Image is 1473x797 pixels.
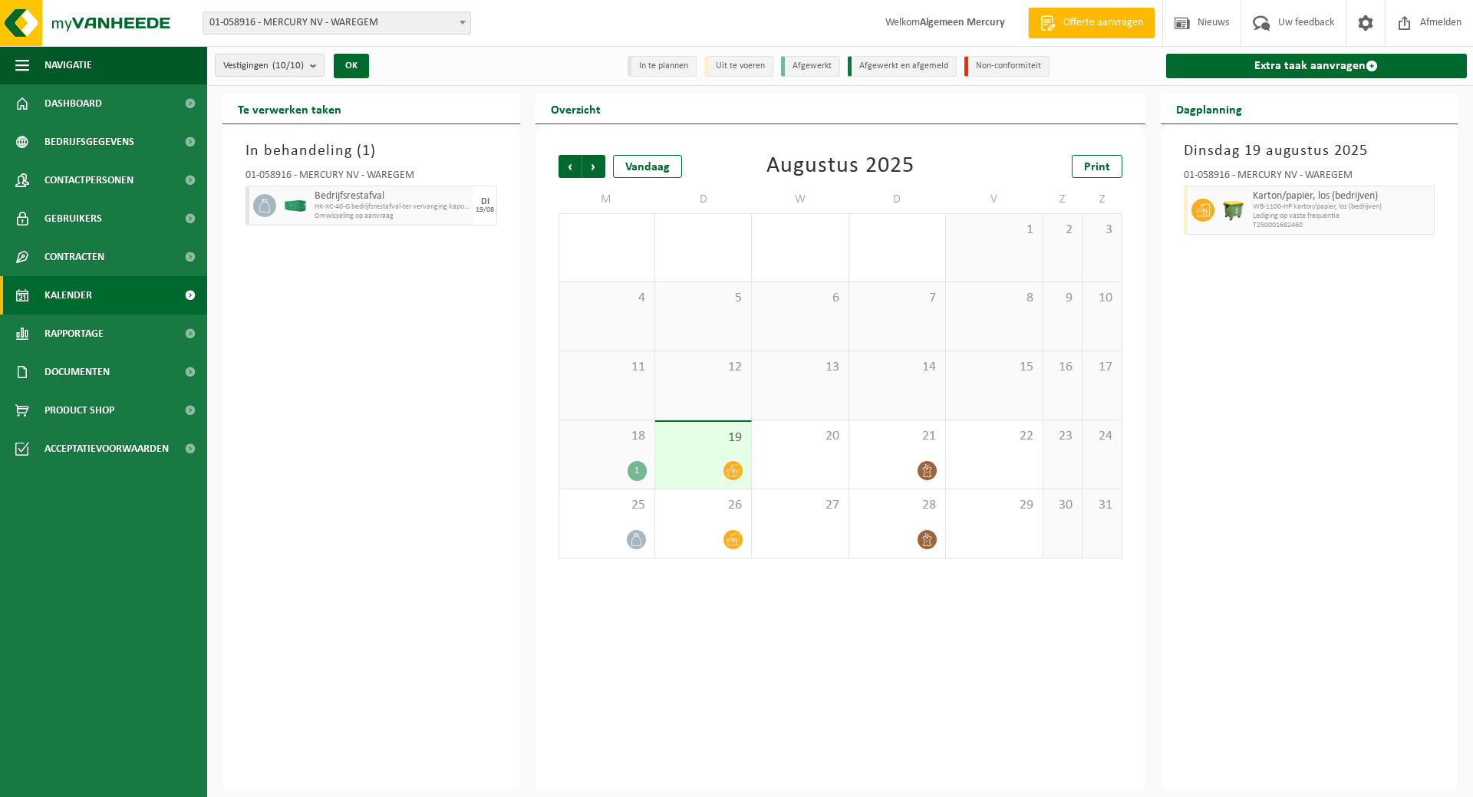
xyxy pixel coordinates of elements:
[44,315,104,353] span: Rapportage
[857,428,938,445] span: 21
[44,199,102,238] span: Gebruikers
[481,197,489,206] div: DI
[203,12,470,34] span: 01-058916 - MERCURY NV - WAREGEM
[223,54,304,77] span: Vestigingen
[272,61,304,71] count: (10/10)
[1253,190,1431,203] span: Karton/papier, los (bedrijven)
[1253,203,1431,212] span: WB-1100-HP karton/papier, los (bedrijven)
[954,497,1034,514] span: 29
[1084,161,1110,173] span: Print
[315,203,470,212] span: HK-XC-40-G bedrijfsrestafval-ter vervanging kapotte pers
[44,46,92,84] span: Navigatie
[760,497,840,514] span: 27
[559,186,655,213] td: M
[1059,15,1147,31] span: Offerte aanvragen
[44,161,133,199] span: Contactpersonen
[1090,359,1113,376] span: 17
[1043,186,1083,213] td: Z
[1051,290,1074,307] span: 9
[284,200,307,212] img: HK-XC-40-GN-00
[760,290,840,307] span: 6
[964,56,1050,77] li: Non-conformiteit
[628,56,697,77] li: In te plannen
[1222,199,1245,222] img: WB-1100-HPE-GN-50
[663,359,743,376] span: 12
[655,186,752,213] td: D
[1051,428,1074,445] span: 23
[245,140,497,163] h3: In behandeling ( )
[1051,497,1074,514] span: 30
[1090,497,1113,514] span: 31
[1184,170,1435,186] div: 01-058916 - MERCURY NV - WAREGEM
[44,238,104,276] span: Contracten
[849,186,946,213] td: D
[954,222,1034,239] span: 1
[245,170,497,186] div: 01-058916 - MERCURY NV - WAREGEM
[334,54,369,78] button: OK
[1090,290,1113,307] span: 10
[567,428,647,445] span: 18
[663,497,743,514] span: 26
[567,497,647,514] span: 25
[954,428,1034,445] span: 22
[663,290,743,307] span: 5
[1028,8,1155,38] a: Offerte aanvragen
[362,143,371,159] span: 1
[760,359,840,376] span: 13
[203,12,471,35] span: 01-058916 - MERCURY NV - WAREGEM
[44,123,134,161] span: Bedrijfsgegevens
[704,56,773,77] li: Uit te voeren
[535,94,616,124] h2: Overzicht
[315,212,470,221] span: Omwisseling op aanvraag
[222,94,357,124] h2: Te verwerken taken
[613,155,682,178] div: Vandaag
[857,290,938,307] span: 7
[946,186,1043,213] td: V
[954,290,1034,307] span: 8
[1072,155,1122,178] a: Print
[476,206,494,214] div: 19/08
[1184,140,1435,163] h3: Dinsdag 19 augustus 2025
[44,391,114,430] span: Product Shop
[1051,359,1074,376] span: 16
[567,359,647,376] span: 11
[1090,222,1113,239] span: 3
[848,56,957,77] li: Afgewerkt en afgemeld
[215,54,325,77] button: Vestigingen(10/10)
[1166,54,1468,78] a: Extra taak aanvragen
[766,155,914,178] div: Augustus 2025
[1090,428,1113,445] span: 24
[1051,222,1074,239] span: 2
[628,461,647,481] div: 1
[567,290,647,307] span: 4
[315,190,470,203] span: Bedrijfsrestafval
[857,359,938,376] span: 14
[857,497,938,514] span: 28
[781,56,840,77] li: Afgewerkt
[44,84,102,123] span: Dashboard
[760,428,840,445] span: 20
[559,155,582,178] span: Vorige
[954,359,1034,376] span: 15
[582,155,605,178] span: Volgende
[752,186,849,213] td: W
[44,430,169,468] span: Acceptatievoorwaarden
[1161,94,1257,124] h2: Dagplanning
[1083,186,1122,213] td: Z
[920,17,1005,28] strong: Algemeen Mercury
[44,276,92,315] span: Kalender
[1253,212,1431,221] span: Lediging op vaste frequentie
[663,430,743,446] span: 19
[1253,221,1431,230] span: T250001682460
[44,353,110,391] span: Documenten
